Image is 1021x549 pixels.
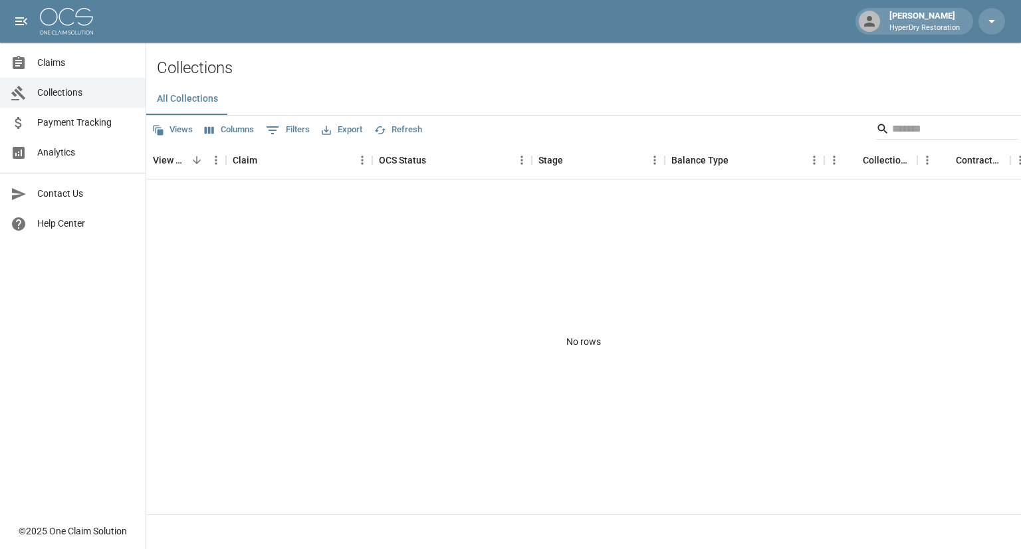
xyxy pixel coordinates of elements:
span: Analytics [37,146,135,160]
button: Refresh [371,120,425,140]
button: Menu [512,150,532,170]
div: Balance Type [665,142,824,179]
div: dynamic tabs [146,83,1021,115]
div: Contractor Amount [956,142,1004,179]
button: open drawer [8,8,35,35]
div: Collections Fee [863,142,911,179]
img: ocs-logo-white-transparent.png [40,8,93,35]
div: No rows [146,179,1021,504]
div: © 2025 One Claim Solution [19,524,127,538]
button: Menu [206,150,226,170]
span: Claims [37,56,135,70]
button: Menu [352,150,372,170]
div: Search [876,118,1018,142]
div: View Collection [146,142,226,179]
button: Menu [917,150,937,170]
button: Sort [937,151,956,169]
div: [PERSON_NAME] [884,9,965,33]
div: Stage [532,142,665,179]
div: OCS Status [379,142,426,179]
span: Contact Us [37,187,135,201]
div: Stage [538,142,563,179]
button: Sort [426,151,445,169]
span: Collections [37,86,135,100]
button: Views [149,120,196,140]
div: Contractor Amount [917,142,1010,179]
div: OCS Status [372,142,532,179]
div: Claim [226,142,372,179]
button: All Collections [146,83,229,115]
p: HyperDry Restoration [889,23,960,34]
div: Claim [233,142,257,179]
button: Sort [729,151,747,169]
button: Select columns [201,120,257,140]
button: Export [318,120,366,140]
button: Sort [257,151,276,169]
button: Menu [804,150,824,170]
button: Sort [844,151,863,169]
div: Balance Type [671,142,729,179]
div: Collections Fee [824,142,917,179]
button: Sort [187,151,206,169]
h2: Collections [157,58,1021,78]
div: View Collection [153,142,187,179]
button: Show filters [263,120,313,141]
span: Help Center [37,217,135,231]
button: Menu [645,150,665,170]
button: Sort [563,151,582,169]
button: Menu [824,150,844,170]
span: Payment Tracking [37,116,135,130]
